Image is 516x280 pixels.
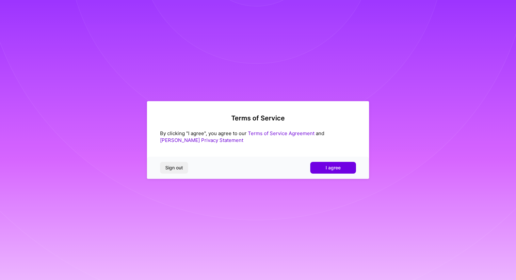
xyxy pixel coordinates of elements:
span: Sign out [165,164,183,171]
button: I agree [310,162,356,174]
button: Sign out [160,162,188,174]
span: I agree [326,164,341,171]
a: [PERSON_NAME] Privacy Statement [160,137,243,143]
h2: Terms of Service [160,114,356,122]
a: Terms of Service Agreement [248,130,314,136]
div: By clicking "I agree", you agree to our and [160,130,356,144]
